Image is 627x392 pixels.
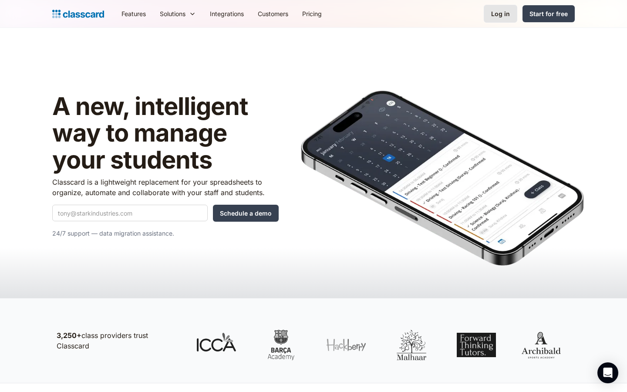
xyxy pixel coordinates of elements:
[295,4,329,24] a: Pricing
[160,9,185,18] div: Solutions
[57,331,81,340] strong: 3,250+
[115,4,153,24] a: Features
[52,177,279,198] p: Classcard is a lightweight replacement for your spreadsheets to organize, automate and collaborat...
[52,8,104,20] a: Logo
[52,93,279,174] h1: A new, intelligent way to manage your students
[529,9,568,18] div: Start for free
[57,330,179,351] p: class providers trust Classcard
[484,5,517,23] a: Log in
[52,205,279,222] form: Quick Demo Form
[203,4,251,24] a: Integrations
[52,205,208,221] input: tony@starkindustries.com
[597,362,618,383] div: Open Intercom Messenger
[491,9,510,18] div: Log in
[153,4,203,24] div: Solutions
[251,4,295,24] a: Customers
[213,205,279,222] input: Schedule a demo
[52,228,279,239] p: 24/7 support — data migration assistance.
[522,5,575,22] a: Start for free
